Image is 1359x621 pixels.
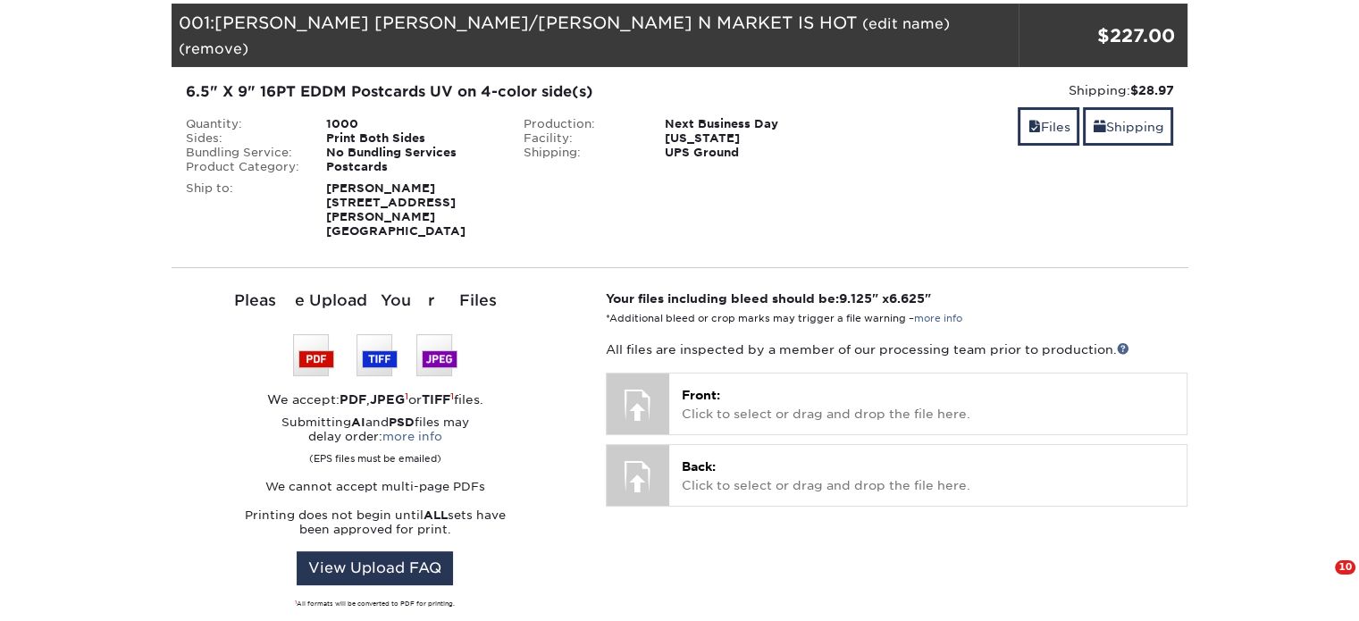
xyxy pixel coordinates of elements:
span: files [1028,120,1040,134]
div: Bundling Service: [172,146,314,160]
div: Ship to: [172,181,314,239]
span: 9.125 [839,291,872,306]
iframe: Intercom live chat [1298,560,1341,603]
p: Submitting and files may delay order: [172,415,580,466]
a: View Upload FAQ [297,551,453,585]
sup: 1 [450,390,454,401]
p: Click to select or drag and drop the file here. [682,386,1174,423]
div: Facility: [510,131,651,146]
div: UPS Ground [651,146,849,160]
a: more info [914,313,962,324]
small: (EPS files must be emailed) [309,444,441,466]
strong: [PERSON_NAME] [STREET_ADDRESS][PERSON_NAME] [GEOGRAPHIC_DATA] [326,181,466,238]
strong: JPEG [370,392,405,407]
div: 6.5" X 9" 16PT EDDM Postcards UV on 4-color side(s) [186,81,835,103]
a: Shipping [1083,107,1173,146]
strong: TIFF [422,392,450,407]
span: 10 [1335,560,1355,575]
p: We cannot accept multi-page PDFs [172,480,580,494]
div: Shipping: [510,146,651,160]
div: Quantity: [172,117,314,131]
div: Postcards [313,160,510,174]
strong: AI [351,415,365,429]
small: *Additional bleed or crop marks may trigger a file warning – [606,313,962,324]
sup: 1 [295,600,297,605]
span: 6.625 [889,291,925,306]
img: We accept: PSD, TIFF, or JPEG (JPG) [293,334,457,376]
iframe: Google Customer Reviews [4,566,152,615]
div: Production: [510,117,651,131]
div: No Bundling Services [313,146,510,160]
div: We accept: , or files. [172,390,580,408]
a: more info [382,430,442,443]
div: Sides: [172,131,314,146]
div: 001: [172,4,1019,67]
sup: 1 [405,390,408,401]
span: Front: [682,388,720,402]
span: [PERSON_NAME] [PERSON_NAME]/[PERSON_NAME] N MARKET IS HOT [214,13,857,32]
strong: ALL [424,508,448,522]
strong: Your files including bleed should be: " x " [606,291,931,306]
div: 1000 [313,117,510,131]
div: $227.00 [1019,22,1175,49]
span: Back: [682,459,716,474]
p: Printing does not begin until sets have been approved for print. [172,508,580,537]
strong: $28.97 [1129,83,1173,97]
a: (edit name) [862,15,950,32]
strong: PDF [340,392,366,407]
div: Next Business Day [651,117,849,131]
div: Please Upload Your Files [172,290,580,313]
div: Product Category: [172,160,314,174]
span: shipping [1093,120,1105,134]
strong: PSD [389,415,415,429]
a: Files [1018,107,1079,146]
a: (remove) [179,40,248,57]
div: Print Both Sides [313,131,510,146]
div: All formats will be converted to PDF for printing. [172,600,580,608]
div: Shipping: [862,81,1174,99]
p: Click to select or drag and drop the file here. [682,457,1174,494]
div: [US_STATE] [651,131,849,146]
p: All files are inspected by a member of our processing team prior to production. [606,340,1187,358]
